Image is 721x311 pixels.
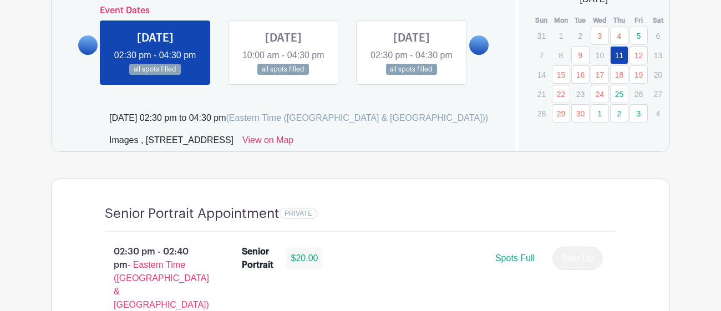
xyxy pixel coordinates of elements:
p: 26 [629,85,648,103]
p: 27 [649,85,667,103]
p: 28 [532,105,551,122]
a: 4 [610,27,628,45]
a: 12 [629,46,648,64]
p: 2 [571,27,590,44]
span: (Eastern Time ([GEOGRAPHIC_DATA] & [GEOGRAPHIC_DATA])) [226,113,488,123]
a: 17 [591,65,609,84]
a: 3 [629,104,648,123]
p: 8 [552,47,570,64]
a: 15 [552,65,570,84]
span: - Eastern Time ([GEOGRAPHIC_DATA] & [GEOGRAPHIC_DATA]) [114,260,209,309]
a: View on Map [242,134,293,151]
span: PRIVATE [285,210,312,217]
p: 31 [532,27,551,44]
p: 4 [649,105,667,122]
a: 22 [552,85,570,103]
th: Sat [648,15,668,26]
th: Thu [610,15,629,26]
p: 10 [591,47,609,64]
a: 11 [610,46,628,64]
p: 7 [532,47,551,64]
a: 18 [610,65,628,84]
a: 9 [571,46,590,64]
p: 1 [552,27,570,44]
p: 14 [532,66,551,83]
h6: Event Dates [98,6,469,16]
a: 16 [571,65,590,84]
a: 24 [591,85,609,103]
a: 5 [629,27,648,45]
a: 25 [610,85,628,103]
p: 6 [649,27,667,44]
div: Images , [STREET_ADDRESS] [109,134,233,151]
a: 1 [591,104,609,123]
a: 3 [591,27,609,45]
a: 29 [552,104,570,123]
p: 21 [532,85,551,103]
a: 2 [610,104,628,123]
span: Spots Full [495,253,535,263]
th: Fri [629,15,648,26]
th: Mon [551,15,571,26]
th: Sun [532,15,551,26]
h4: Senior Portrait Appointment [105,206,280,222]
a: 30 [571,104,590,123]
th: Wed [590,15,610,26]
p: 20 [649,66,667,83]
p: 13 [649,47,667,64]
div: [DATE] 02:30 pm to 04:30 pm [109,111,488,125]
div: $20.00 [287,247,323,269]
a: 19 [629,65,648,84]
p: 23 [571,85,590,103]
th: Tue [571,15,590,26]
div: Senior Portrait [242,245,273,272]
